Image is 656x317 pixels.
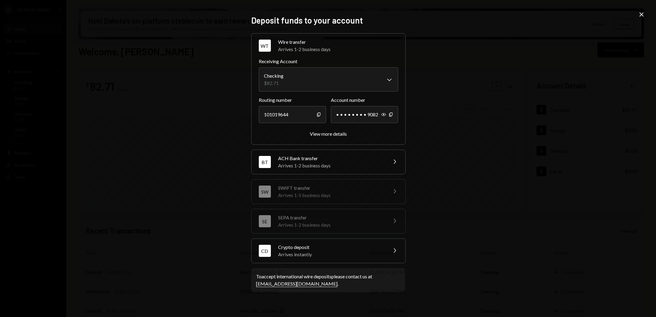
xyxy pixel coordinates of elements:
[278,251,384,258] div: Arrives instantly
[259,58,398,65] label: Receiving Account
[278,192,384,199] div: Arrives 1-5 business days
[278,162,384,169] div: Arrives 1-2 business days
[278,184,384,192] div: SWIFT transfer
[259,67,398,92] button: Receiving Account
[252,150,405,174] button: BTACH Bank transferArrives 1-2 business days
[252,34,405,58] button: WTWire transferArrives 1-2 business days
[310,131,347,137] div: View more details
[278,46,398,53] div: Arrives 1-2 business days
[256,273,400,287] div: To accept international wire deposits please contact us at .
[259,58,398,137] div: WTWire transferArrives 1-2 business days
[256,281,338,287] a: [EMAIL_ADDRESS][DOMAIN_NAME]
[252,239,405,263] button: CDCrypto depositArrives instantly
[259,245,271,257] div: CD
[259,156,271,168] div: BT
[252,209,405,233] button: SESEPA transferArrives 1-2 business days
[259,215,271,227] div: SE
[259,40,271,52] div: WT
[278,214,384,221] div: SEPA transfer
[331,106,398,123] div: • • • • • • • • 9082
[278,244,384,251] div: Crypto deposit
[331,96,398,104] label: Account number
[278,155,384,162] div: ACH Bank transfer
[252,180,405,204] button: SWSWIFT transferArrives 1-5 business days
[259,106,326,123] div: 101019644
[278,38,398,46] div: Wire transfer
[251,15,405,26] h2: Deposit funds to your account
[278,221,384,228] div: Arrives 1-2 business days
[310,131,347,137] button: View more details
[259,96,326,104] label: Routing number
[259,186,271,198] div: SW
